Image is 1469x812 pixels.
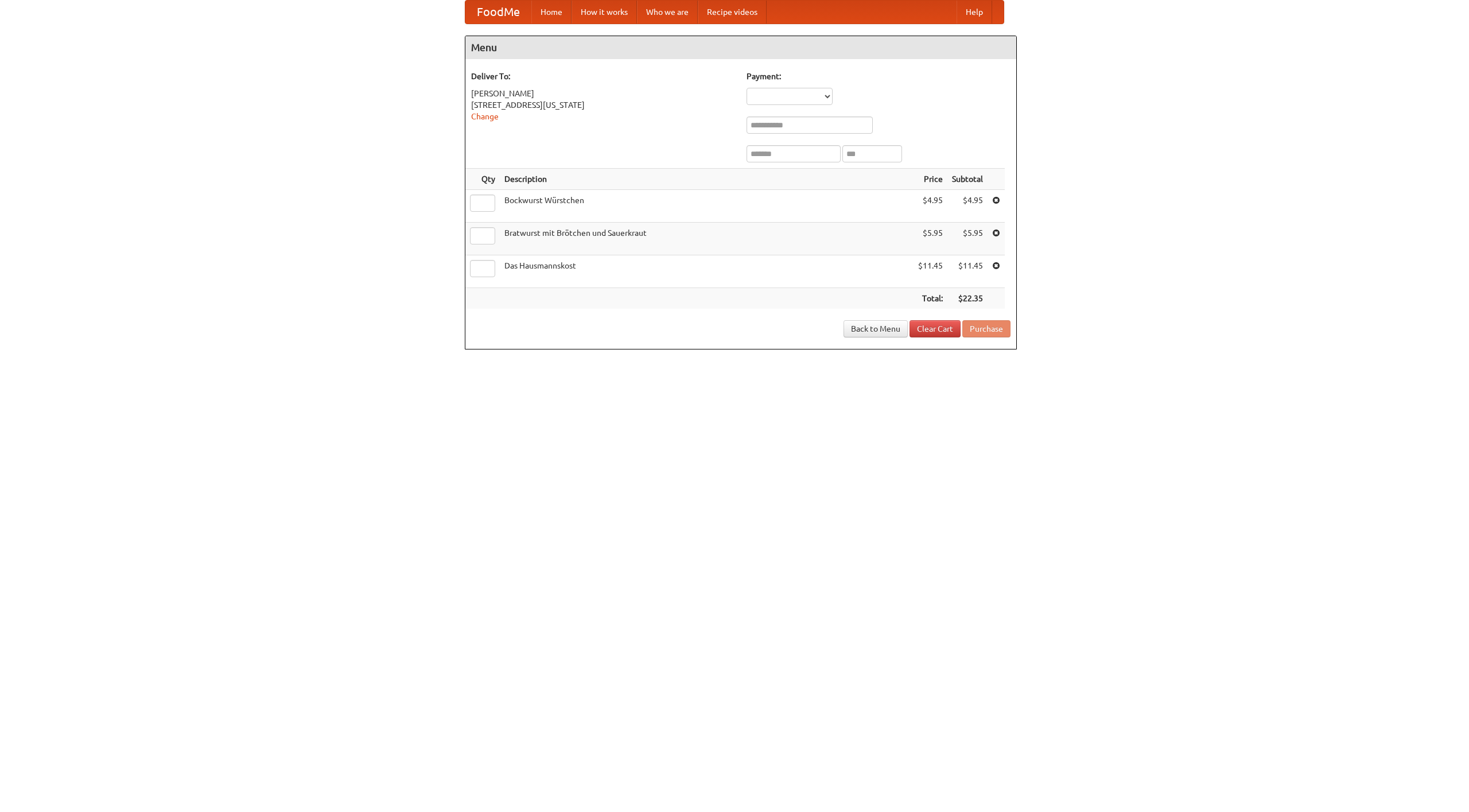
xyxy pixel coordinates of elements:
[471,88,735,99] div: [PERSON_NAME]
[910,320,961,337] a: Clear Cart
[914,190,947,223] td: $4.95
[471,71,735,82] h5: Deliver To:
[572,1,637,24] a: How it works
[957,1,992,24] a: Help
[471,99,735,111] div: [STREET_ADDRESS][US_STATE]
[500,223,914,255] td: Bratwurst mit Brötchen und Sauerkraut
[947,190,988,223] td: $4.95
[914,255,947,288] td: $11.45
[465,36,1016,59] h4: Menu
[947,288,988,309] th: $22.35
[500,190,914,223] td: Bockwurst Würstchen
[465,169,500,190] th: Qty
[471,112,499,121] a: Change
[637,1,698,24] a: Who we are
[914,288,947,309] th: Total:
[500,169,914,190] th: Description
[914,169,947,190] th: Price
[500,255,914,288] td: Das Hausmannskost
[465,1,531,24] a: FoodMe
[947,223,988,255] td: $5.95
[698,1,767,24] a: Recipe videos
[947,255,988,288] td: $11.45
[962,320,1011,337] button: Purchase
[844,320,908,337] a: Back to Menu
[914,223,947,255] td: $5.95
[947,169,988,190] th: Subtotal
[531,1,572,24] a: Home
[747,71,1011,82] h5: Payment:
